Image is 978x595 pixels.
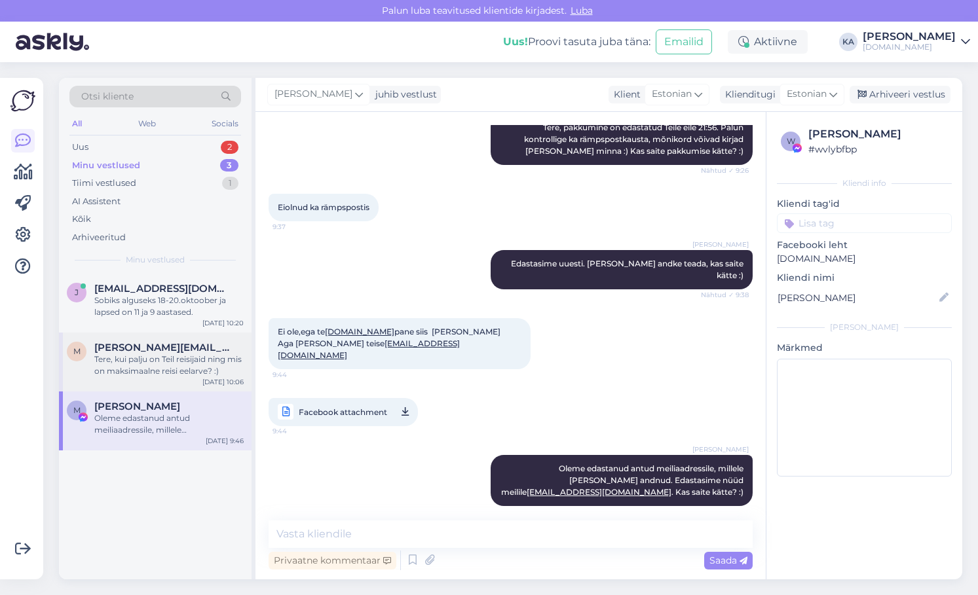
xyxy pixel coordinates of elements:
[850,86,950,103] div: Arhiveeri vestlus
[777,271,952,285] p: Kliendi nimi
[778,291,937,305] input: Lisa nimi
[202,318,244,328] div: [DATE] 10:20
[299,404,387,420] span: Facebook attachment
[72,141,88,154] div: Uus
[94,412,244,436] div: Oleme edastanud antud meiliaadressile, millele [PERSON_NAME] andnud. Edastasime nüüd meilile [EMA...
[72,195,121,208] div: AI Assistent
[652,87,692,101] span: Estonian
[777,213,952,233] input: Lisa tag
[503,34,650,50] div: Proovi tasuta juba täna:
[273,222,322,232] span: 9:37
[728,30,808,54] div: Aktiivne
[94,401,180,412] span: Maie Vasar
[269,552,396,569] div: Privaatne kommentaar
[863,42,956,52] div: [DOMAIN_NAME]
[692,240,749,249] span: [PERSON_NAME]
[73,346,81,356] span: M
[863,31,956,42] div: [PERSON_NAME]
[609,88,641,101] div: Klient
[777,341,952,355] p: Märkmed
[72,231,126,244] div: Arhiveeritud
[777,252,952,266] p: [DOMAIN_NAME]
[81,90,134,103] span: Otsi kliente
[503,35,528,48] b: Uus!
[72,213,91,226] div: Kõik
[10,88,35,113] img: Askly Logo
[863,31,970,52] a: [PERSON_NAME][DOMAIN_NAME]
[325,327,394,336] a: [DOMAIN_NAME]
[273,370,322,380] span: 9:44
[808,142,948,156] div: # wvlybfbp
[69,115,85,132] div: All
[73,405,81,415] span: M
[72,177,136,190] div: Tiimi vestlused
[692,444,749,454] span: [PERSON_NAME]
[777,321,952,333] div: [PERSON_NAME]
[220,159,238,172] div: 3
[94,353,244,377] div: Tere, kui palju on Teil reisijaid ning mis on maksimaalne reisi eelarve? :)
[720,88,776,101] div: Klienditugi
[700,166,749,175] span: Nähtud ✓ 9:26
[75,287,79,297] span: j
[126,254,185,266] span: Minu vestlused
[656,29,712,54] button: Emailid
[839,33,857,51] div: KA
[269,398,418,426] a: Facebook attachment9:44
[370,88,437,101] div: juhib vestlust
[808,126,948,142] div: [PERSON_NAME]
[136,115,159,132] div: Web
[221,141,238,154] div: 2
[567,5,597,16] span: Luba
[274,87,352,101] span: [PERSON_NAME]
[777,177,952,189] div: Kliendi info
[709,554,747,566] span: Saada
[273,423,322,439] span: 9:44
[278,202,369,212] span: Eiolnud ka rämpspostis
[94,283,231,295] span: jyriadosi@gmail.com
[700,290,749,300] span: Nähtud ✓ 9:38
[278,327,500,360] span: Ei ole,ega te pane siis [PERSON_NAME] Aga [PERSON_NAME] teise
[94,295,244,318] div: Sobiks alguseks 18-20.oktoober ja lapsed on 11 ja 9 aastased.
[511,259,745,280] span: Edastasime uuesti. [PERSON_NAME] andke teada, kas saite kätte :)
[777,197,952,211] p: Kliendi tag'id
[700,507,749,516] span: Nähtud ✓ 9:46
[787,87,827,101] span: Estonian
[501,463,745,497] span: Oleme edastanud antud meiliaadressile, millele [PERSON_NAME] andnud. Edastasime nüüd meilile . Ka...
[72,159,140,172] div: Minu vestlused
[777,238,952,252] p: Facebooki leht
[94,342,231,353] span: Marko.tumanov@mail.ee
[222,177,238,190] div: 1
[202,377,244,387] div: [DATE] 10:06
[787,136,795,146] span: w
[524,122,747,156] span: Tere, pakkumine on edastatud Teile eile 21:56. Palun kontrollige ka rämpspostkausta, mõnikord või...
[209,115,241,132] div: Socials
[206,436,244,446] div: [DATE] 9:46
[527,487,671,497] a: [EMAIL_ADDRESS][DOMAIN_NAME]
